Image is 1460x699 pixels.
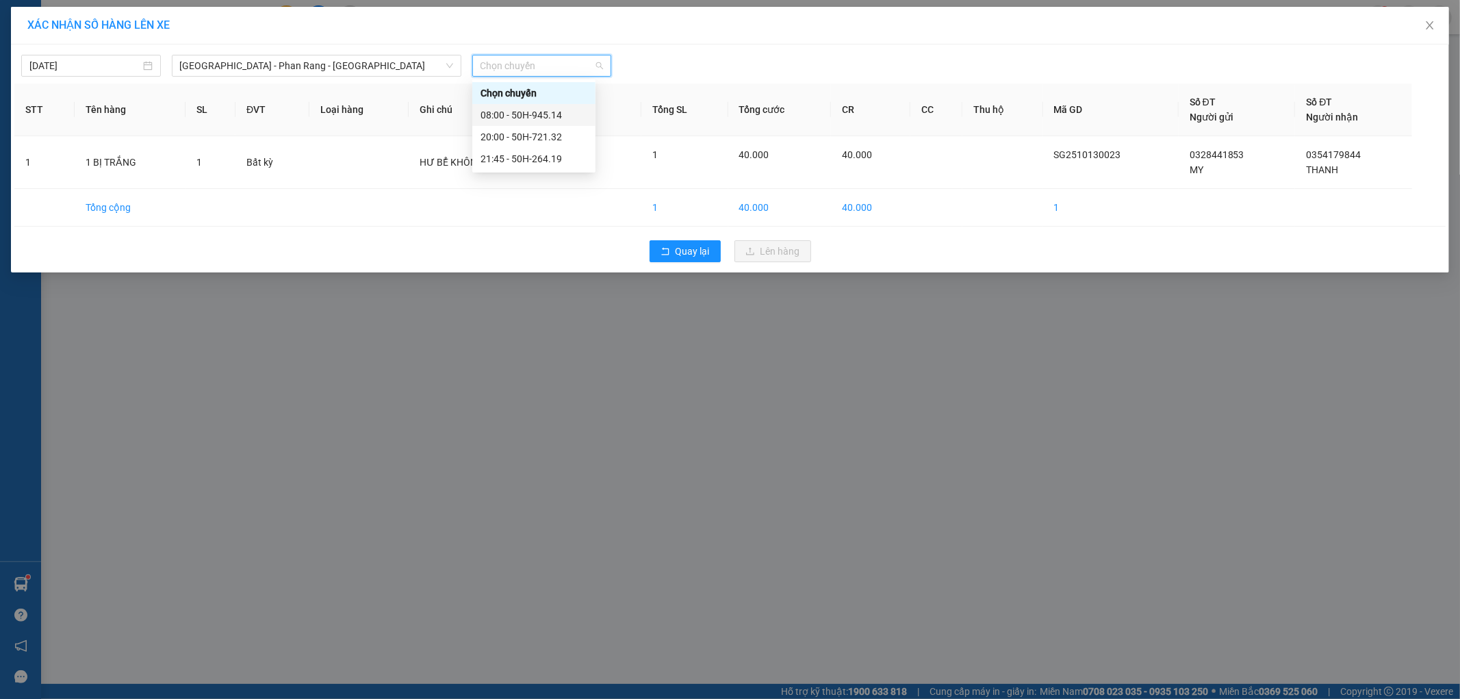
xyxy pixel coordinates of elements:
span: MY [1190,164,1203,175]
span: 40.000 [842,149,872,160]
th: SL [185,84,235,136]
input: 14/10/2025 [29,58,140,73]
span: XÁC NHẬN SỐ HÀNG LÊN XE [27,18,170,31]
th: Loại hàng [309,84,409,136]
span: 1 [652,149,658,160]
div: 21:45 - 50H-264.19 [481,151,587,166]
th: CC [910,84,962,136]
span: Quay lại [676,244,710,259]
div: Chọn chuyến [472,82,595,104]
th: Mã GD [1043,84,1179,136]
span: Sài Gòn - Phan Rang - Ninh Sơn [180,55,453,76]
span: SG2510130023 [1054,149,1121,160]
div: 08:00 - 50H-945.14 [481,107,587,123]
td: Tổng cộng [75,189,185,227]
div: 20:00 - 50H-721.32 [481,129,587,144]
td: 40.000 [831,189,910,227]
td: 40.000 [728,189,832,227]
span: 40.000 [739,149,769,160]
td: 1 [14,136,75,189]
span: THANH [1306,164,1338,175]
button: rollbackQuay lại [650,240,721,262]
td: 1 [641,189,728,227]
span: Chọn chuyến [481,55,604,76]
th: Thu hộ [962,84,1042,136]
span: close [1424,20,1435,31]
div: Chọn chuyến [481,86,587,101]
span: Số ĐT [1190,97,1216,107]
span: HƯ BỂ KHÔNG ĐỀN CK MO SA [420,157,550,168]
span: Người gửi [1190,112,1233,123]
b: Xe Đăng Nhân [17,88,60,153]
b: [DOMAIN_NAME] [115,52,188,63]
th: Tổng SL [641,84,728,136]
li: (c) 2017 [115,65,188,82]
span: rollback [661,246,670,257]
th: Ghi chú [409,84,641,136]
b: Gửi khách hàng [84,20,136,84]
th: STT [14,84,75,136]
span: Người nhận [1306,112,1358,123]
button: Close [1411,7,1449,45]
th: ĐVT [235,84,309,136]
span: 0354179844 [1306,149,1361,160]
button: uploadLên hàng [734,240,811,262]
th: CR [831,84,910,136]
span: 0328441853 [1190,149,1244,160]
span: Số ĐT [1306,97,1332,107]
th: Tên hàng [75,84,185,136]
td: 1 [1043,189,1179,227]
span: down [446,62,454,70]
span: 1 [196,157,202,168]
td: 1 BỊ TRẮNG [75,136,185,189]
td: Bất kỳ [235,136,309,189]
th: Tổng cước [728,84,832,136]
img: logo.jpg [149,17,181,50]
